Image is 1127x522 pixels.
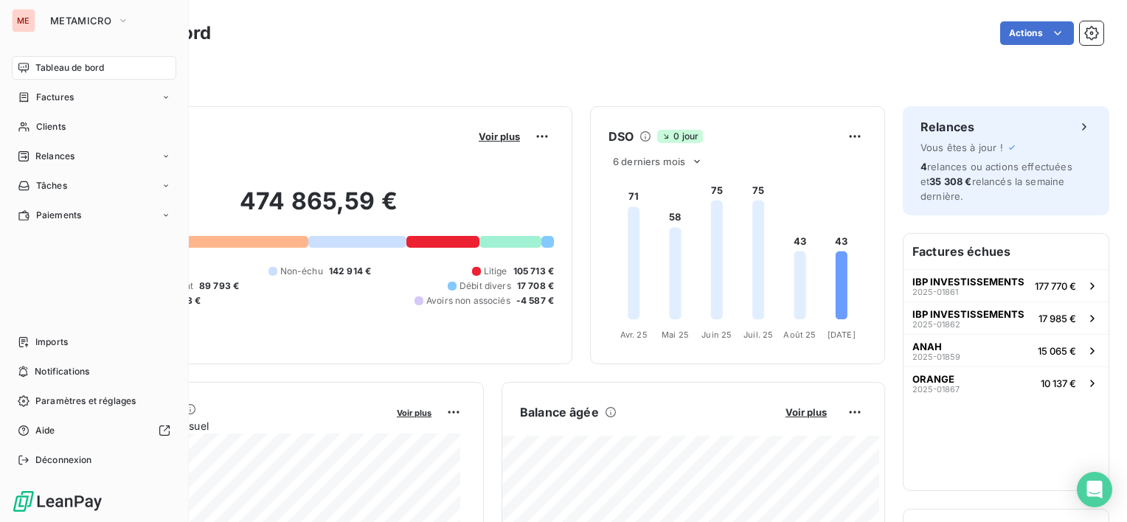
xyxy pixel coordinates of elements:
span: 35 308 € [929,175,971,187]
span: Notifications [35,365,89,378]
button: Voir plus [781,406,831,419]
span: Paiements [36,209,81,222]
span: Imports [35,335,68,349]
tspan: Avr. 25 [620,330,648,340]
span: Déconnexion [35,453,92,467]
span: 2025-01861 [912,288,958,296]
span: 2025-01859 [912,352,960,361]
span: IBP INVESTISSEMENTS [912,308,1024,320]
span: Paramètres et réglages [35,394,136,408]
h6: Balance âgée [520,403,599,421]
span: Litige [484,265,507,278]
span: 4 [920,161,927,173]
h6: DSO [608,128,634,145]
span: Relances [35,150,74,163]
span: ORANGE [912,373,954,385]
span: Aide [35,424,55,437]
a: Aide [12,419,176,442]
span: Chiffre d'affaires mensuel [83,418,386,434]
span: METAMICRO [50,15,111,27]
span: 2025-01862 [912,320,960,329]
span: Voir plus [786,406,827,418]
button: ANAH2025-0185915 065 € [904,334,1109,366]
span: Voir plus [479,130,520,142]
button: Voir plus [392,406,436,419]
button: Actions [1000,21,1074,45]
span: 89 793 € [199,279,239,293]
span: 17 985 € [1038,313,1076,324]
span: Voir plus [397,408,431,418]
span: relances ou actions effectuées et relancés la semaine dernière. [920,161,1072,202]
span: 15 065 € [1038,345,1076,357]
button: IBP INVESTISSEMENTS2025-0186217 985 € [904,302,1109,334]
span: Non-échu [280,265,323,278]
span: 6 derniers mois [613,156,685,167]
span: Tâches [36,179,67,192]
span: Clients [36,120,66,133]
h6: Relances [920,118,974,136]
span: 2025-01867 [912,385,960,394]
tspan: Juil. 25 [743,330,773,340]
span: ANAH [912,341,942,352]
span: 142 914 € [329,265,371,278]
span: Tableau de bord [35,61,104,74]
img: Logo LeanPay [12,490,103,513]
span: IBP INVESTISSEMENTS [912,276,1024,288]
button: ORANGE2025-0186710 137 € [904,366,1109,399]
span: 105 713 € [513,265,554,278]
button: IBP INVESTISSEMENTS2025-01861177 770 € [904,269,1109,302]
tspan: Août 25 [783,330,816,340]
tspan: Mai 25 [662,330,689,340]
tspan: Juin 25 [701,330,732,340]
span: 17 708 € [517,279,554,293]
span: 10 137 € [1041,377,1076,389]
button: Voir plus [474,130,524,143]
span: -4 587 € [516,294,554,307]
div: ME [12,9,35,32]
span: Factures [36,91,74,104]
span: Débit divers [460,279,511,293]
div: Open Intercom Messenger [1077,472,1112,507]
h6: Factures échues [904,234,1109,269]
h2: 474 865,59 € [83,187,554,231]
span: Avoirs non associés [426,294,510,307]
span: 0 jour [657,130,703,143]
span: Vous êtes à jour ! [920,142,1003,153]
span: 177 770 € [1035,280,1076,292]
tspan: [DATE] [828,330,856,340]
